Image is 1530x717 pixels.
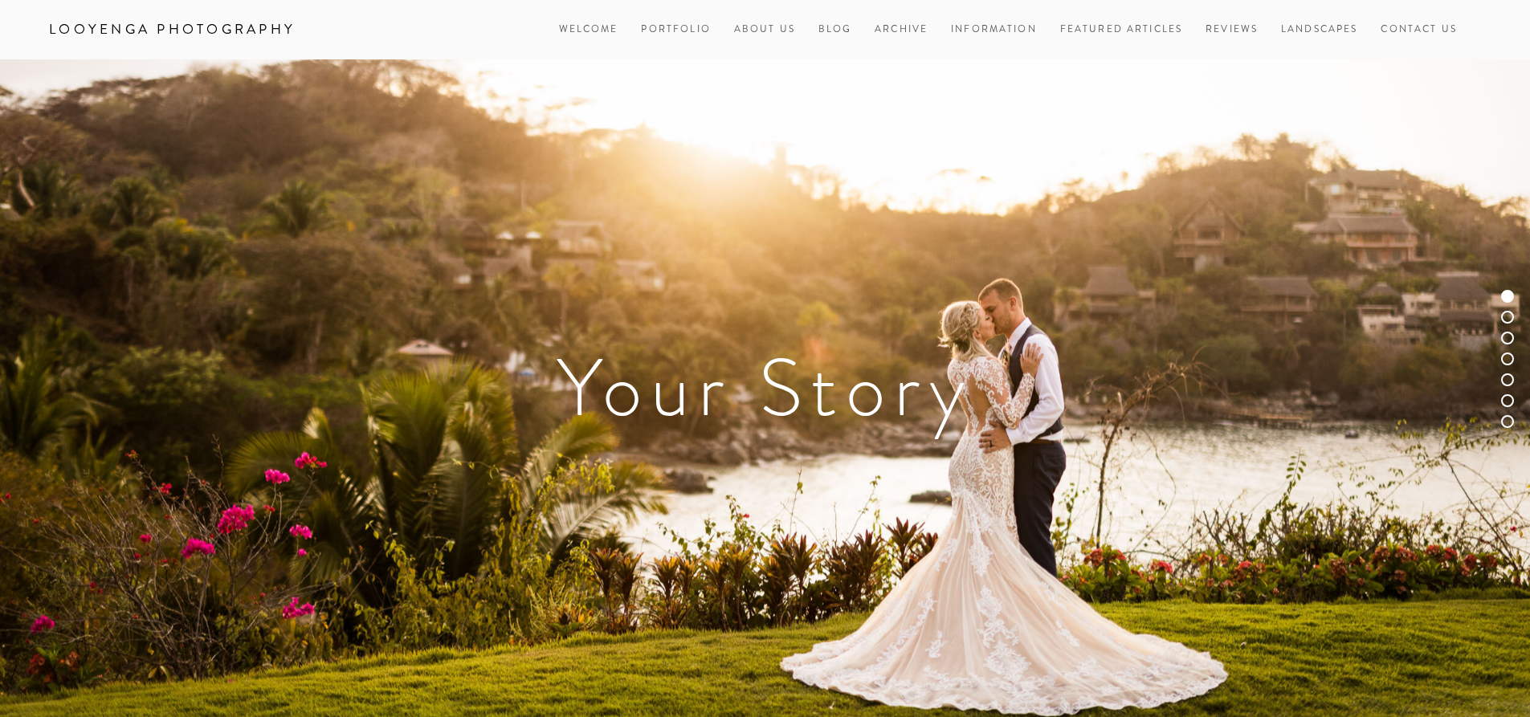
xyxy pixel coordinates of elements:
[1060,18,1183,40] a: Featured Articles
[641,22,710,36] a: Portfolio
[1281,18,1358,40] a: Landscapes
[951,22,1037,36] a: Information
[818,18,852,40] a: Blog
[875,18,928,40] a: Archive
[734,18,795,40] a: About Us
[1381,18,1457,40] a: Contact Us
[37,16,308,43] a: Looyenga Photography
[559,18,618,40] a: Welcome
[1206,18,1258,40] a: Reviews
[49,348,1481,428] h1: Your Story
